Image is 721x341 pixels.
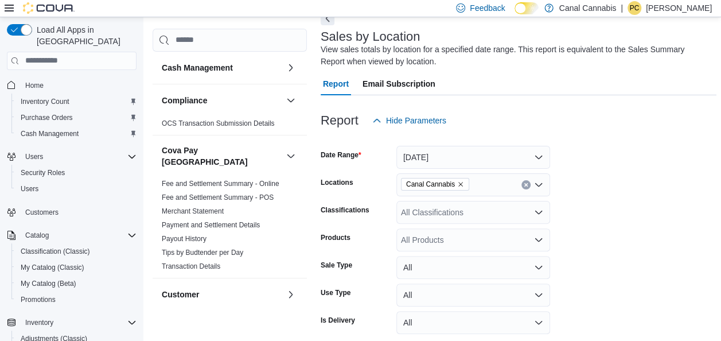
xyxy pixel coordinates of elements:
span: My Catalog (Beta) [16,277,137,290]
p: Canal Cannabis [559,1,617,15]
span: Users [21,184,38,193]
a: Fee and Settlement Summary - Online [162,180,279,188]
span: Dark Mode [515,14,515,15]
span: Payment and Settlement Details [162,220,260,230]
button: Security Roles [11,165,141,181]
button: Cova Pay [GEOGRAPHIC_DATA] [162,145,282,168]
span: Home [21,78,137,92]
a: Home [21,79,48,92]
button: All [396,256,550,279]
span: Payout History [162,234,206,243]
span: Fee and Settlement Summary - Online [162,179,279,188]
button: [DATE] [396,146,550,169]
a: Users [16,182,43,196]
h3: Report [321,114,358,127]
button: Home [2,77,141,94]
span: Feedback [470,2,505,14]
button: All [396,311,550,334]
button: Open list of options [534,235,543,245]
a: My Catalog (Beta) [16,277,81,290]
button: My Catalog (Classic) [11,259,141,276]
div: Cova Pay [GEOGRAPHIC_DATA] [153,177,307,278]
span: Canal Cannabis [406,179,455,190]
button: Compliance [284,94,298,107]
label: Classifications [321,206,369,215]
a: Promotions [16,293,60,307]
label: Locations [321,178,353,187]
a: Merchant Statement [162,207,224,215]
img: Cova [23,2,75,14]
label: Is Delivery [321,316,355,325]
a: Payout History [162,235,206,243]
button: Clear input [521,180,531,189]
span: Cash Management [21,129,79,138]
a: Tips by Budtender per Day [162,249,243,257]
a: My Catalog (Classic) [16,261,89,274]
button: Purchase Orders [11,110,141,126]
span: Security Roles [21,168,65,177]
a: Security Roles [16,166,69,180]
span: Purchase Orders [16,111,137,125]
span: Inventory Count [21,97,69,106]
a: Payment and Settlement Details [162,221,260,229]
a: Fee and Settlement Summary - POS [162,193,274,201]
span: OCS Transaction Submission Details [162,119,275,128]
span: Cash Management [16,127,137,141]
span: Email Subscription [363,72,435,95]
span: Users [16,182,137,196]
span: Purchase Orders [21,113,73,122]
label: Date Range [321,150,361,160]
span: Home [25,81,44,90]
label: Products [321,233,350,242]
span: Classification (Classic) [16,245,137,258]
span: Load All Apps in [GEOGRAPHIC_DATA] [32,24,137,47]
button: Users [2,149,141,165]
button: Catalog [2,227,141,243]
button: Cash Management [284,61,298,75]
h3: Customer [162,289,199,300]
a: Classification (Classic) [16,245,95,258]
h3: Sales by Location [321,30,420,44]
div: Compliance [153,117,307,135]
span: Report [323,72,349,95]
span: Customers [25,208,59,217]
label: Sale Type [321,261,352,270]
span: My Catalog (Beta) [21,279,76,288]
span: Catalog [25,231,49,240]
span: My Catalog (Classic) [16,261,137,274]
button: Customer [284,288,298,301]
button: Inventory [2,315,141,331]
button: All [396,284,550,307]
button: Open list of options [534,180,543,189]
button: Compliance [162,95,282,106]
button: Hide Parameters [368,109,451,132]
button: Users [11,181,141,197]
p: | [621,1,623,15]
a: Purchase Orders [16,111,77,125]
span: PC [630,1,640,15]
button: Promotions [11,292,141,308]
a: OCS Transaction Submission Details [162,119,275,127]
span: Users [21,150,137,164]
span: Classification (Classic) [21,247,90,256]
span: Hide Parameters [386,115,446,126]
span: Customers [21,205,137,219]
button: Catalog [21,228,53,242]
span: Merchant Statement [162,207,224,216]
span: Tips by Budtender per Day [162,248,243,257]
button: Users [21,150,48,164]
button: Open list of options [534,208,543,217]
button: Cash Management [11,126,141,142]
label: Use Type [321,288,350,297]
h3: Cash Management [162,62,233,73]
button: Classification (Classic) [11,243,141,259]
span: Inventory [25,318,53,327]
button: Cova Pay [GEOGRAPHIC_DATA] [284,149,298,163]
span: My Catalog (Classic) [21,263,84,272]
span: Inventory [21,316,137,330]
button: Inventory Count [11,94,141,110]
a: Inventory Count [16,95,74,108]
div: View sales totals by location for a specified date range. This report is equivalent to the Sales ... [321,44,711,68]
p: [PERSON_NAME] [646,1,712,15]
